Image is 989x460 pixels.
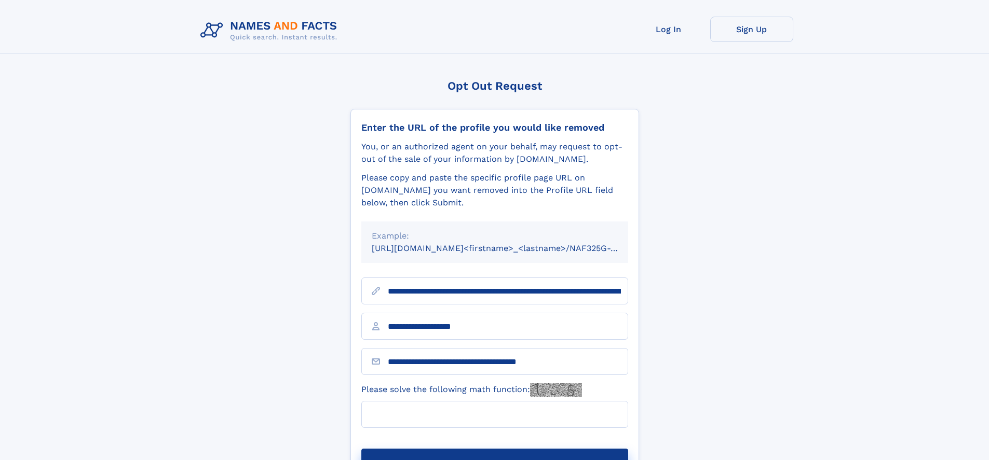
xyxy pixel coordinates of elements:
[361,383,582,397] label: Please solve the following math function:
[350,79,639,92] div: Opt Out Request
[361,141,628,165] div: You, or an authorized agent on your behalf, may request to opt-out of the sale of your informatio...
[196,17,346,45] img: Logo Names and Facts
[361,122,628,133] div: Enter the URL of the profile you would like removed
[710,17,793,42] a: Sign Up
[627,17,710,42] a: Log In
[372,243,648,253] small: [URL][DOMAIN_NAME]<firstname>_<lastname>/NAF325G-xxxxxxxx
[361,172,628,209] div: Please copy and paste the specific profile page URL on [DOMAIN_NAME] you want removed into the Pr...
[372,230,618,242] div: Example:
